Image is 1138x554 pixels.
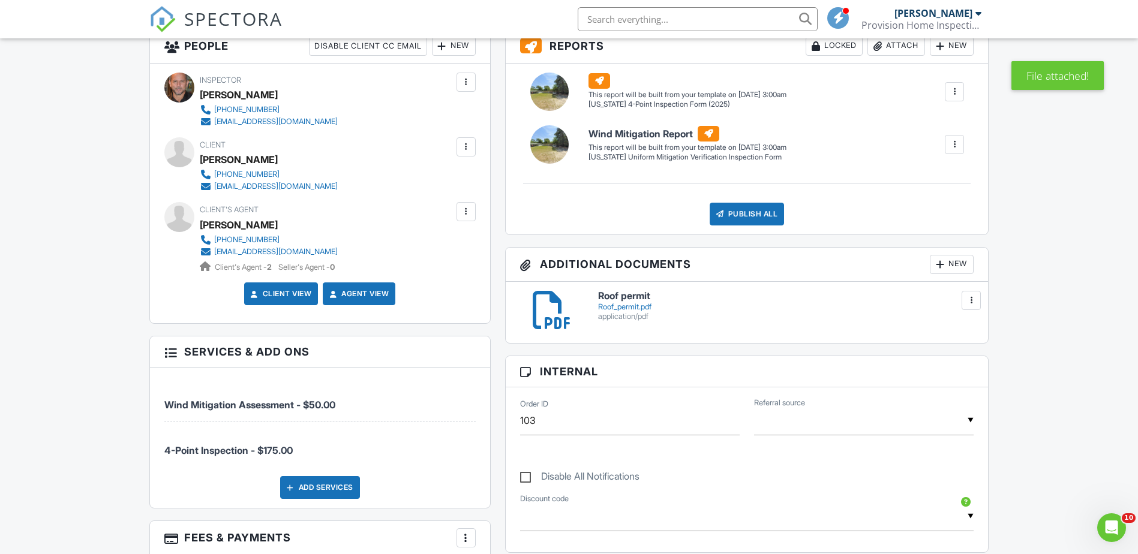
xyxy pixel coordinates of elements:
[588,152,786,162] div: [US_STATE] Uniform Mitigation Verification Inspection Form
[520,471,639,486] label: Disable All Notifications
[214,182,338,191] div: [EMAIL_ADDRESS][DOMAIN_NAME]
[200,104,338,116] a: [PHONE_NUMBER]
[520,398,548,409] label: Order ID
[506,248,989,282] h3: Additional Documents
[200,116,338,128] a: [EMAIL_ADDRESS][DOMAIN_NAME]
[894,7,972,19] div: [PERSON_NAME]
[200,205,259,214] span: Client's Agent
[588,126,786,141] h6: Wind Mitigation Report
[200,140,226,149] span: Client
[215,263,274,272] span: Client's Agent -
[214,105,280,115] div: [PHONE_NUMBER]
[588,90,786,100] div: This report will be built from your template on [DATE] 3:00am
[214,117,338,127] div: [EMAIL_ADDRESS][DOMAIN_NAME]
[164,444,293,456] span: 4-Point Inspection - $175.00
[200,168,338,180] a: [PHONE_NUMBER]
[754,398,805,408] label: Referral source
[867,37,925,56] div: Attach
[578,7,818,31] input: Search everything...
[200,86,278,104] div: [PERSON_NAME]
[520,493,569,504] label: Discount code
[150,29,490,64] h3: People
[330,263,335,272] strong: 0
[200,216,278,234] a: [PERSON_NAME]
[267,263,272,272] strong: 2
[184,6,283,31] span: SPECTORA
[930,255,974,274] div: New
[214,170,280,179] div: [PHONE_NUMBER]
[598,291,974,321] a: Roof permit Roof_permit.pdf application/pdf
[149,16,283,41] a: SPECTORA
[1011,61,1104,90] div: File attached!
[432,37,476,56] div: New
[930,37,974,56] div: New
[200,180,338,192] a: [EMAIL_ADDRESS][DOMAIN_NAME]
[806,37,863,56] div: Locked
[506,29,989,64] h3: Reports
[200,76,241,85] span: Inspector
[214,247,338,257] div: [EMAIL_ADDRESS][DOMAIN_NAME]
[200,246,338,258] a: [EMAIL_ADDRESS][DOMAIN_NAME]
[309,37,427,56] div: Disable Client CC Email
[280,476,360,499] div: Add Services
[200,150,278,168] div: [PERSON_NAME]
[1097,513,1126,542] iframe: Intercom live chat
[506,356,989,387] h3: Internal
[248,288,312,300] a: Client View
[588,100,786,110] div: [US_STATE] 4-Point Inspection Form (2025)
[164,399,335,411] span: Wind Mitigation Assessment - $50.00
[164,422,476,466] li: Service: 4-Point Inspection
[598,302,974,312] div: Roof_permit.pdf
[1122,513,1136,523] span: 10
[200,234,338,246] a: [PHONE_NUMBER]
[588,143,786,152] div: This report will be built from your template on [DATE] 3:00am
[164,377,476,421] li: Service: Wind Mitigation Assessment
[327,288,389,300] a: Agent View
[150,336,490,368] h3: Services & Add ons
[598,291,974,302] h6: Roof permit
[149,6,176,32] img: The Best Home Inspection Software - Spectora
[861,19,981,31] div: Provision Home Inspections, LLC.
[278,263,335,272] span: Seller's Agent -
[598,312,974,321] div: application/pdf
[214,235,280,245] div: [PHONE_NUMBER]
[710,203,785,225] div: Publish All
